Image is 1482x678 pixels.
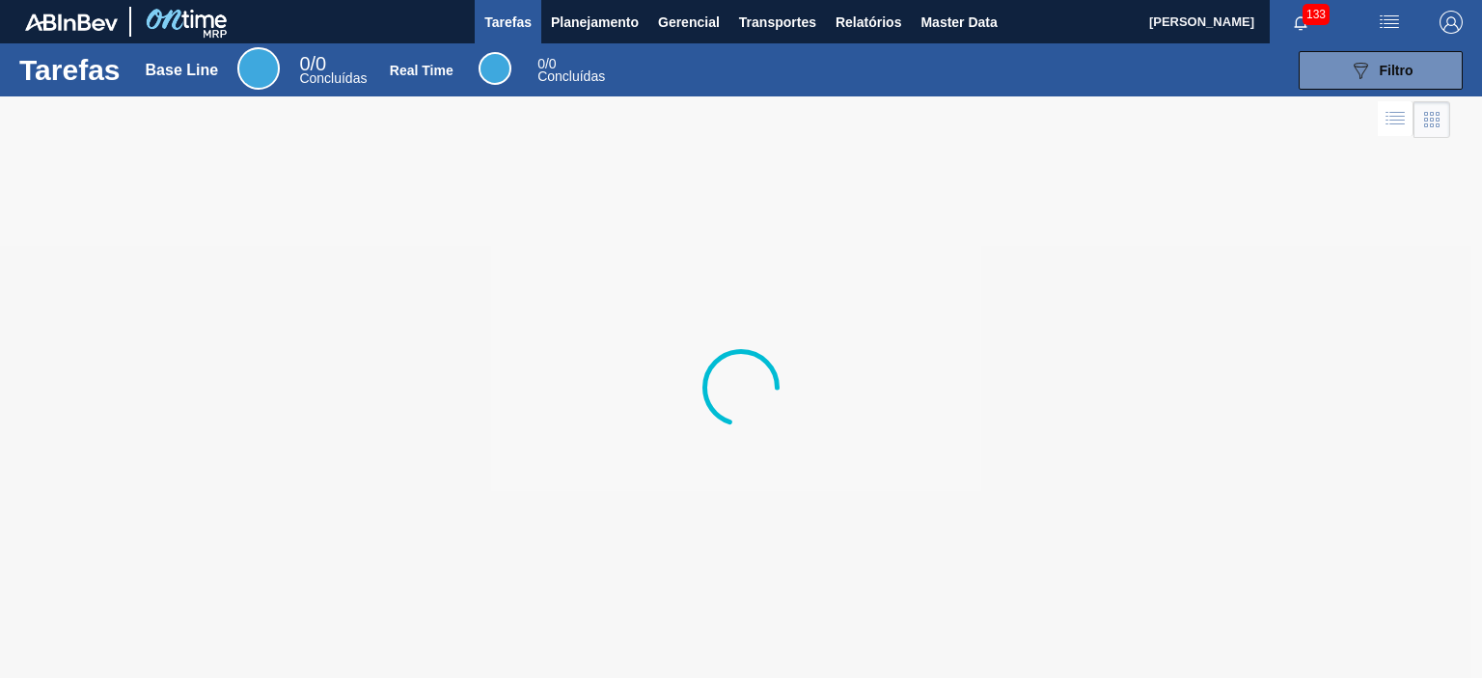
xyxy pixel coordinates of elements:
span: Filtro [1380,63,1413,78]
span: Relatórios [836,11,901,34]
button: Filtro [1299,51,1463,90]
img: userActions [1378,11,1401,34]
img: TNhmsLtSVTkK8tSr43FrP2fwEKptu5GPRR3wAAAABJRU5ErkJggg== [25,14,118,31]
div: Real Time [479,52,511,85]
span: Concluídas [299,70,367,86]
span: Gerencial [658,11,720,34]
button: Notificações [1270,9,1331,36]
div: Base Line [299,56,367,85]
span: Concluídas [537,68,605,84]
span: 0 [537,56,545,71]
img: Logout [1440,11,1463,34]
span: Tarefas [484,11,532,34]
div: Base Line [237,47,280,90]
span: Master Data [920,11,997,34]
div: Real Time [537,58,605,83]
h1: Tarefas [19,59,121,81]
span: 0 [299,53,310,74]
span: Planejamento [551,11,639,34]
div: Real Time [390,63,453,78]
span: Transportes [739,11,816,34]
span: / 0 [537,56,556,71]
div: Base Line [146,62,219,79]
span: / 0 [299,53,326,74]
span: 133 [1303,4,1330,25]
